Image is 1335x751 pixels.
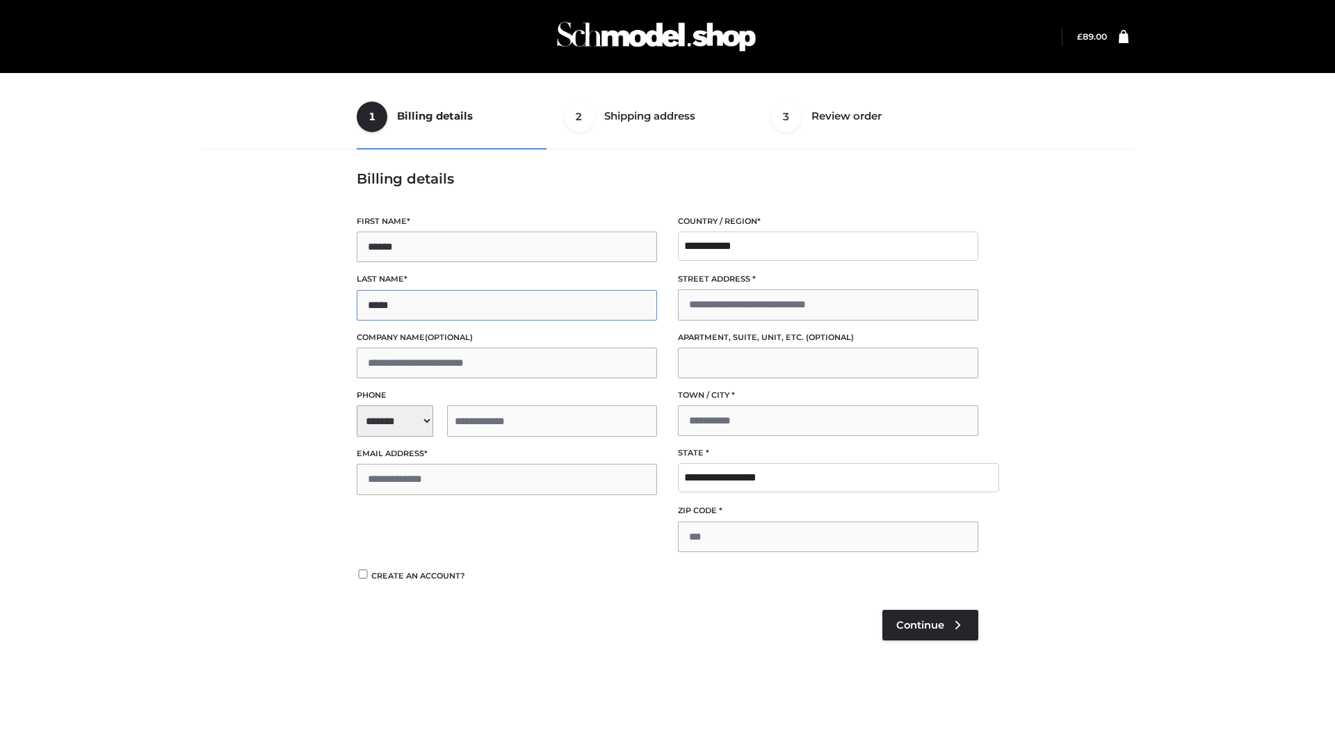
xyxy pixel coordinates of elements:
span: £ [1077,31,1083,42]
h3: Billing details [357,170,978,187]
img: Schmodel Admin 964 [552,9,761,64]
label: Town / City [678,389,978,402]
a: Continue [882,610,978,640]
label: Last name [357,273,657,286]
label: First name [357,215,657,228]
label: Street address [678,273,978,286]
span: Create an account? [371,571,465,581]
label: Company name [357,331,657,344]
label: Apartment, suite, unit, etc. [678,331,978,344]
label: State [678,446,978,460]
input: Create an account? [357,570,369,579]
label: ZIP Code [678,504,978,517]
label: Email address [357,447,657,460]
span: (optional) [806,332,854,342]
a: £89.00 [1077,31,1107,42]
span: Continue [896,619,944,631]
label: Country / Region [678,215,978,228]
label: Phone [357,389,657,402]
bdi: 89.00 [1077,31,1107,42]
span: (optional) [425,332,473,342]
